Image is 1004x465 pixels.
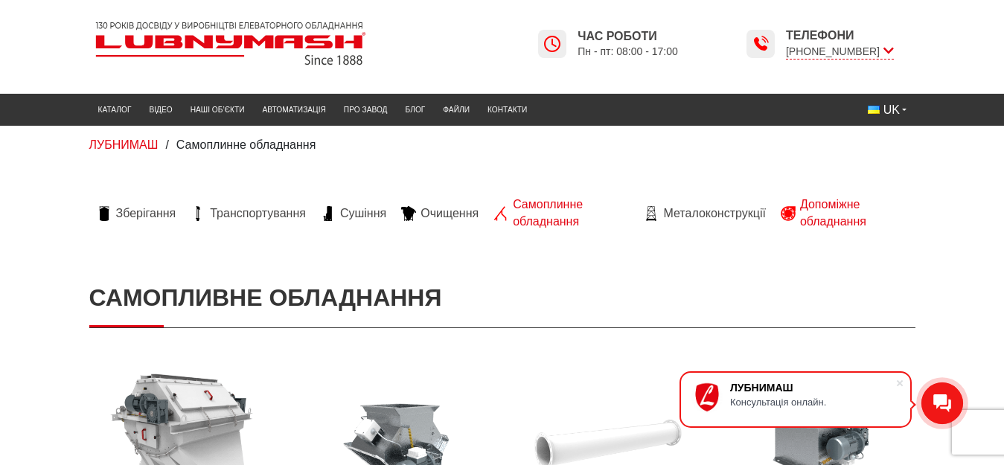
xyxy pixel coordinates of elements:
[313,205,394,222] a: Сушіння
[340,205,386,222] span: Сушіння
[479,97,536,122] a: Контакти
[786,44,894,60] span: [PHONE_NUMBER]
[434,97,479,122] a: Файли
[513,196,629,230] span: Самоплинне обладнання
[578,28,678,45] span: Час роботи
[421,205,479,222] span: Очищення
[786,28,894,44] span: Телефони
[868,106,880,114] img: Українська
[89,269,915,327] h1: Самопливне обладнання
[773,196,915,230] a: Допоміжне обладнання
[578,45,678,59] span: Пн - пт: 08:00 - 17:00
[335,97,397,122] a: Про завод
[730,382,895,394] div: ЛУБНИМАШ
[254,97,335,122] a: Автоматизація
[859,97,915,123] button: UK
[883,102,900,118] span: UK
[140,97,181,122] a: Відео
[89,16,372,71] img: Lubnymash
[182,97,254,122] a: Наші об’єкти
[89,138,159,151] a: ЛУБНИМАШ
[176,138,316,151] span: Самоплинне обладнання
[636,205,773,222] a: Металоконструкції
[800,196,908,230] span: Допоміжне обладнання
[210,205,306,222] span: Транспортування
[752,35,770,53] img: Lubnymash time icon
[183,205,313,222] a: Транспортування
[394,205,486,222] a: Очищення
[89,205,184,222] a: Зберігання
[663,205,765,222] span: Металоконструкції
[165,138,168,151] span: /
[116,205,176,222] span: Зберігання
[543,35,561,53] img: Lubnymash time icon
[397,97,435,122] a: Блог
[89,97,141,122] a: Каталог
[486,196,636,230] a: Самоплинне обладнання
[730,397,895,408] div: Консультація онлайн.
